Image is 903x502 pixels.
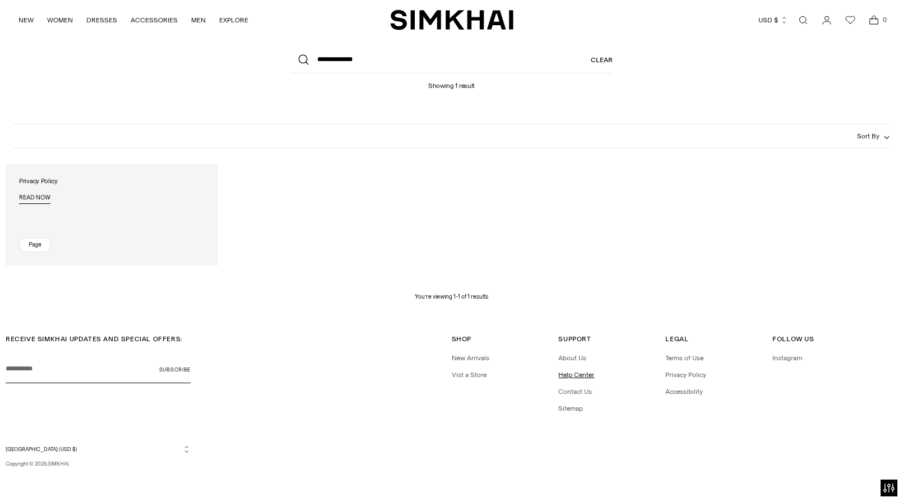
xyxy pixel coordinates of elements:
[47,8,73,32] a: WOMEN
[558,335,591,343] span: Support
[86,8,117,32] a: DRESSES
[857,132,879,140] span: Sort By
[6,460,191,468] p: Copyright © 2025, .
[772,354,802,362] a: Instagram
[452,371,487,379] a: Vist a Store
[415,292,488,301] p: You’re viewing 1-1 of 1 results
[290,47,317,73] button: Search
[665,354,703,362] a: Terms of Use
[863,9,885,31] a: Open cart modal
[159,355,191,383] button: Subscribe
[19,194,50,202] span: Read now
[792,9,814,31] a: Open search modal
[758,8,788,32] button: USD $
[857,130,890,142] button: Sort By
[452,354,489,362] a: New Arrivals
[665,371,706,379] a: Privacy Policy
[816,9,838,31] a: Go to the account page
[839,9,862,31] a: Wishlist
[19,238,51,252] div: Page
[558,405,583,412] a: Sitemap
[665,388,703,396] a: Accessibility
[558,354,586,362] a: About Us
[9,459,113,493] iframe: Sign Up via Text for Offers
[390,9,513,31] a: SIMKHAI
[772,335,814,343] span: Follow Us
[18,8,34,32] a: NEW
[191,8,206,32] a: MEN
[6,164,218,266] a: Privacy Policy Read now Page
[428,73,475,90] h1: Showing 1 result
[6,335,183,343] span: RECEIVE SIMKHAI UPDATES AND SPECIAL OFFERS:
[665,335,688,343] span: Legal
[879,15,890,25] span: 0
[131,8,178,32] a: ACCESSORIES
[19,178,58,185] h4: Privacy Policy
[591,47,613,73] a: Clear
[558,371,594,379] a: Help Center
[219,8,248,32] a: EXPLORE
[558,388,592,396] a: Contact Us
[452,335,471,343] span: Shop
[6,445,191,453] button: [GEOGRAPHIC_DATA] (USD $)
